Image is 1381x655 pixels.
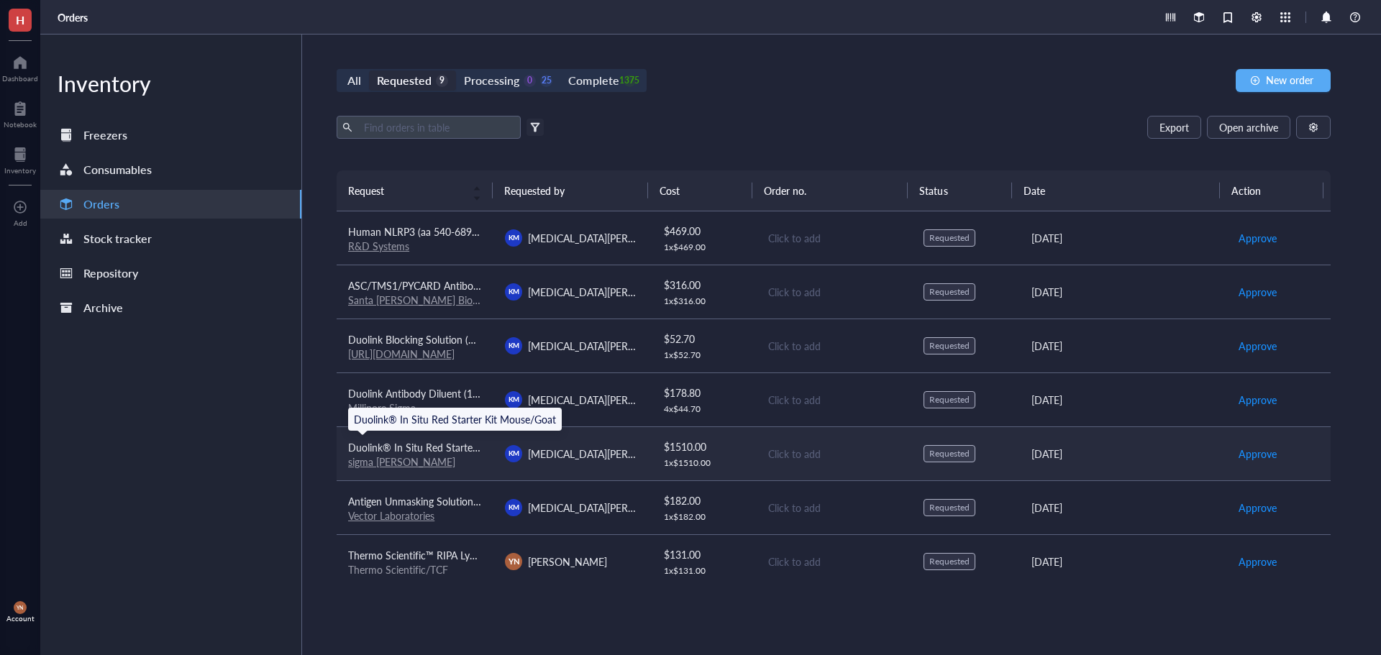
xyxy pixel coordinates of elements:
[755,211,912,265] td: Click to add
[664,457,744,469] div: 1 x $ 1510.00
[664,385,744,400] div: $ 178.80
[929,448,970,459] div: Requested
[540,75,552,87] div: 25
[337,69,647,92] div: segmented control
[664,439,744,454] div: $ 1510.00
[347,70,361,91] div: All
[4,166,36,175] div: Inventory
[377,70,432,91] div: Requested
[348,386,482,400] span: Duolink Antibody Diluent (1X)
[768,446,901,462] div: Click to add
[755,480,912,534] td: Click to add
[528,554,607,569] span: [PERSON_NAME]
[1239,500,1277,516] span: Approve
[1266,74,1313,86] span: New order
[1031,230,1215,246] div: [DATE]
[568,70,619,91] div: Complete
[14,219,27,227] div: Add
[1238,226,1277,249] button: Approve
[509,502,519,512] span: KM
[2,51,38,83] a: Dashboard
[83,160,152,180] div: Consumables
[1239,230,1277,246] span: Approve
[348,347,455,361] a: [URL][DOMAIN_NAME]
[755,319,912,372] td: Click to add
[1031,338,1215,354] div: [DATE]
[752,170,908,211] th: Order no.
[83,229,152,249] div: Stock tracker
[664,493,744,508] div: $ 182.00
[528,446,686,461] span: [MEDICAL_DATA][PERSON_NAME]
[348,332,483,347] span: Duolink Blocking Solution (1X)
[1239,284,1277,300] span: Approve
[464,70,519,91] div: Processing
[1147,116,1201,139] button: Export
[40,190,301,219] a: Orders
[493,170,649,211] th: Requested by
[929,394,970,406] div: Requested
[1219,122,1278,133] span: Open archive
[664,242,744,253] div: 1 x $ 469.00
[2,74,38,83] div: Dashboard
[348,494,603,508] span: Antigen Unmasking Solution, Citrate-Based (H-3300-250)
[768,500,901,516] div: Click to add
[664,403,744,415] div: 4 x $ 44.70
[768,230,901,246] div: Click to add
[768,284,901,300] div: Click to add
[768,338,901,354] div: Click to add
[40,293,301,322] a: Archive
[348,224,518,239] span: Human NLRP3 (aa 540-689) Antibody
[1238,388,1277,411] button: Approve
[664,223,744,239] div: $ 469.00
[436,75,448,87] div: 9
[4,97,37,129] a: Notebook
[929,502,970,513] div: Requested
[508,555,519,567] span: YN
[929,340,970,352] div: Requested
[40,224,301,253] a: Stock tracker
[755,426,912,480] td: Click to add
[348,440,550,454] span: Duolink® In Situ Red Starter Kit Mouse/Goat
[1239,554,1277,569] span: Approve
[509,340,519,350] span: KM
[509,394,519,404] span: KM
[358,116,515,138] input: Find orders in table
[1159,122,1189,133] span: Export
[929,556,970,567] div: Requested
[1239,446,1277,462] span: Approve
[1220,170,1324,211] th: Action
[337,170,493,211] th: Request
[664,511,744,523] div: 1 x $ 182.00
[83,194,119,214] div: Orders
[528,393,686,407] span: [MEDICAL_DATA][PERSON_NAME]
[755,534,912,588] td: Click to add
[664,296,744,307] div: 1 x $ 316.00
[348,548,580,562] span: Thermo Scientific™ RIPA Lysis and Extraction Buffer
[348,293,521,307] a: Santa [PERSON_NAME] Biotechnology
[17,605,24,611] span: YN
[1236,69,1331,92] button: New order
[755,372,912,426] td: Click to add
[509,286,519,296] span: KM
[509,448,519,458] span: KM
[664,546,744,562] div: $ 131.00
[348,239,409,253] a: R&D Systems
[40,69,301,98] div: Inventory
[755,265,912,319] td: Click to add
[83,125,127,145] div: Freezers
[1238,496,1277,519] button: Approve
[1238,280,1277,303] button: Approve
[664,565,744,577] div: 1 x $ 131.00
[1031,554,1215,569] div: [DATE]
[58,11,91,24] a: Orders
[354,411,556,427] div: Duolink® In Situ Red Starter Kit Mouse/Goat
[528,500,686,515] span: [MEDICAL_DATA][PERSON_NAME]
[4,143,36,175] a: Inventory
[1012,170,1220,211] th: Date
[524,75,536,87] div: 0
[348,454,455,469] a: sigma [PERSON_NAME]
[664,349,744,361] div: 1 x $ 52.70
[348,278,562,293] span: ASC/TMS1/PYCARD Antibody (B-3): sc-514414
[1239,392,1277,408] span: Approve
[648,170,752,211] th: Cost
